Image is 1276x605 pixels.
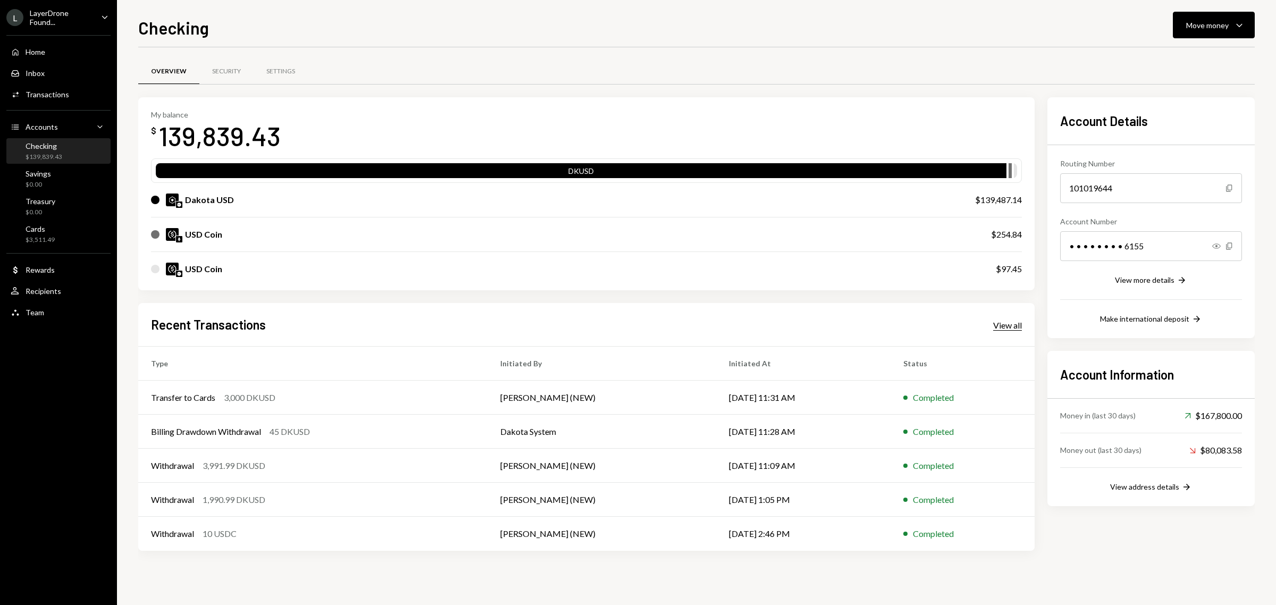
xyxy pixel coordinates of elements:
td: [PERSON_NAME] (NEW) [488,483,716,517]
div: $139,839.43 [26,153,62,162]
div: Money in (last 30 days) [1060,410,1136,421]
div: Billing Drawdown Withdrawal [151,425,261,438]
td: [PERSON_NAME] (NEW) [488,449,716,483]
a: Recipients [6,281,111,300]
div: Team [26,308,44,317]
div: Money out (last 30 days) [1060,444,1141,456]
a: Cards$3,511.49 [6,221,111,247]
td: Dakota System [488,415,716,449]
a: View all [993,319,1022,331]
div: Settings [266,67,295,76]
a: Security [199,58,254,85]
div: Move money [1186,20,1229,31]
div: Completed [913,391,954,404]
div: USD Coin [185,263,222,275]
th: Initiated At [716,347,891,381]
div: LayerDrone Found... [30,9,93,27]
img: DKUSD [166,194,179,206]
h2: Recent Transactions [151,316,266,333]
div: Rewards [26,265,55,274]
div: Inbox [26,69,45,78]
a: Team [6,302,111,322]
h2: Account Information [1060,366,1242,383]
div: 3,991.99 DKUSD [203,459,265,472]
div: Cards [26,224,55,233]
div: 101019644 [1060,173,1242,203]
th: Type [138,347,488,381]
td: [DATE] 11:28 AM [716,415,891,449]
div: 45 DKUSD [270,425,310,438]
a: Inbox [6,63,111,82]
div: • • • • • • • • 6155 [1060,231,1242,261]
button: View more details [1115,275,1187,287]
div: Savings [26,169,51,178]
div: Dakota USD [185,194,234,206]
th: Initiated By [488,347,716,381]
h1: Checking [138,17,209,38]
div: My balance [151,110,281,119]
a: Savings$0.00 [6,166,111,191]
div: $97.45 [996,263,1022,275]
a: Treasury$0.00 [6,194,111,219]
div: Transfer to Cards [151,391,215,404]
a: Checking$139,839.43 [6,138,111,164]
img: base-mainnet [176,271,182,277]
div: $80,083.58 [1189,444,1242,457]
div: Make international deposit [1100,314,1189,323]
div: Treasury [26,197,55,206]
td: [DATE] 11:09 AM [716,449,891,483]
div: 1,990.99 DKUSD [203,493,265,506]
div: $3,511.49 [26,236,55,245]
a: Rewards [6,260,111,279]
a: Home [6,42,111,61]
div: $167,800.00 [1185,409,1242,422]
td: [PERSON_NAME] (NEW) [488,381,716,415]
div: Completed [913,493,954,506]
div: Checking [26,141,62,150]
div: $254.84 [991,228,1022,241]
div: Home [26,47,45,56]
div: Recipients [26,287,61,296]
div: Withdrawal [151,527,194,540]
div: View more details [1115,275,1174,284]
div: Overview [151,67,187,76]
td: [DATE] 2:46 PM [716,517,891,551]
button: Move money [1173,12,1255,38]
div: Routing Number [1060,158,1242,169]
div: Security [212,67,241,76]
div: USD Coin [185,228,222,241]
img: USDC [166,228,179,241]
button: View address details [1110,482,1192,493]
div: 10 USDC [203,527,237,540]
h2: Account Details [1060,112,1242,130]
div: Account Number [1060,216,1242,227]
div: $0.00 [26,180,51,189]
a: Settings [254,58,308,85]
div: 139,839.43 [158,119,281,153]
div: Withdrawal [151,493,194,506]
div: Completed [913,527,954,540]
a: Transactions [6,85,111,104]
a: Overview [138,58,199,85]
div: Accounts [26,122,58,131]
td: [DATE] 11:31 AM [716,381,891,415]
img: ethereum-mainnet [176,236,182,242]
div: $139,487.14 [975,194,1022,206]
td: [DATE] 1:05 PM [716,483,891,517]
div: L [6,9,23,26]
img: base-mainnet [176,201,182,208]
div: Withdrawal [151,459,194,472]
div: 3,000 DKUSD [224,391,275,404]
div: Completed [913,459,954,472]
div: View all [993,320,1022,331]
div: DKUSD [156,165,1006,180]
img: USDC [166,263,179,275]
button: Make international deposit [1100,314,1202,325]
div: Completed [913,425,954,438]
div: $ [151,125,156,136]
a: Accounts [6,117,111,136]
div: Transactions [26,90,69,99]
div: $0.00 [26,208,55,217]
th: Status [891,347,1035,381]
td: [PERSON_NAME] (NEW) [488,517,716,551]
